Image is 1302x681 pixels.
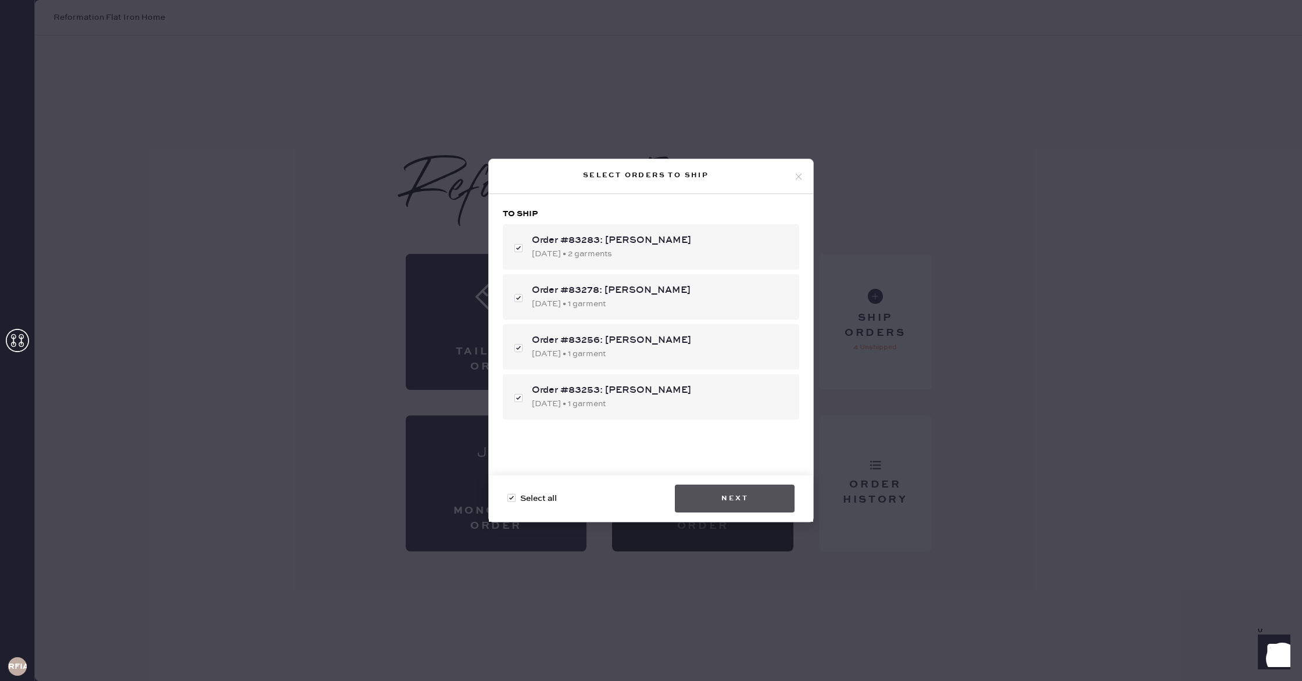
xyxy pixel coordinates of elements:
div: Order #83278: [PERSON_NAME] [532,284,790,298]
div: Order #83256: [PERSON_NAME] [532,334,790,347]
div: [DATE] • 1 garment [532,347,790,360]
div: [DATE] • 2 garments [532,248,790,260]
div: Select orders to ship [498,169,793,182]
div: Order #83283: [PERSON_NAME] [532,234,790,248]
span: Select all [520,492,557,505]
button: Next [675,485,795,512]
iframe: Front Chat [1247,629,1297,679]
div: [DATE] • 1 garment [532,298,790,310]
div: Order #83253: [PERSON_NAME] [532,383,790,397]
h3: RFIA [8,662,27,671]
h3: To ship [503,208,799,220]
div: [DATE] • 1 garment [532,397,790,410]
